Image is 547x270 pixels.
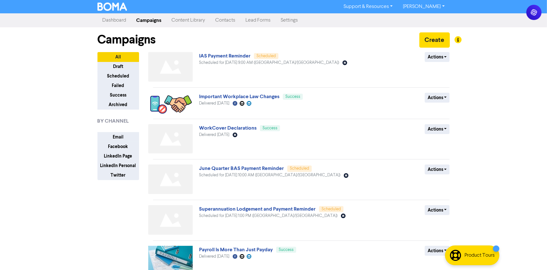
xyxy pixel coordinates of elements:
span: Scheduled [290,166,309,171]
a: Superannuation Lodgement and Payment Reminder [199,206,316,212]
span: Success [279,248,294,252]
iframe: Chat Widget [468,201,547,270]
a: Contacts [210,14,241,27]
button: Facebook [97,142,139,152]
img: Not found [148,124,193,154]
span: Success [285,95,300,99]
a: Content Library [167,14,210,27]
img: image_1754914788860.png [148,93,193,116]
a: June Quarter BAS Payment Reminder [199,165,284,172]
span: Scheduled [322,207,341,211]
span: Delivered [DATE] [199,254,229,259]
img: Not found [148,165,193,194]
button: Draft [97,62,139,71]
a: WorkCover Declarations [199,125,257,131]
a: Lead Forms [241,14,276,27]
button: Scheduled [97,71,139,81]
button: Email [97,132,139,142]
button: LinkedIn Personal [97,161,139,171]
span: Scheduled for [DATE] 9:00 AM ([GEOGRAPHIC_DATA]/[GEOGRAPHIC_DATA]) [199,61,339,65]
button: All [97,52,139,62]
a: IAS Payment Reminder [199,53,250,59]
button: Actions [425,93,450,103]
button: Failed [97,81,139,91]
a: Dashboard [97,14,131,27]
span: Success [263,126,277,130]
button: Archived [97,100,139,110]
button: Actions [425,246,450,256]
img: Not found [148,205,193,235]
button: Create [419,32,450,48]
button: Actions [425,205,450,215]
span: BY CHANNEL [97,117,129,125]
button: Success [97,90,139,100]
h1: Campaigns [97,32,156,47]
span: Scheduled for [DATE] 10:00 AM ([GEOGRAPHIC_DATA]/[GEOGRAPHIC_DATA]) [199,173,340,177]
img: Not found [148,52,193,82]
button: Actions [425,52,450,62]
button: Actions [425,165,450,174]
a: Settings [276,14,303,27]
a: Campaigns [131,14,167,27]
span: Scheduled for [DATE] 1:00 PM ([GEOGRAPHIC_DATA]/[GEOGRAPHIC_DATA]) [199,214,337,218]
a: [PERSON_NAME] [398,2,450,12]
span: Delivered [DATE] [199,133,229,137]
button: Actions [425,124,450,134]
a: Payroll Is More Than Just Payday [199,246,273,253]
span: Scheduled [257,54,276,58]
a: Important Workplace Law Changes [199,93,279,100]
span: Delivered [DATE] [199,101,229,105]
img: BOMA Logo [97,3,127,11]
button: Twitter [97,170,139,180]
a: Support & Resources [338,2,398,12]
button: LinkedIn Page [97,151,139,161]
